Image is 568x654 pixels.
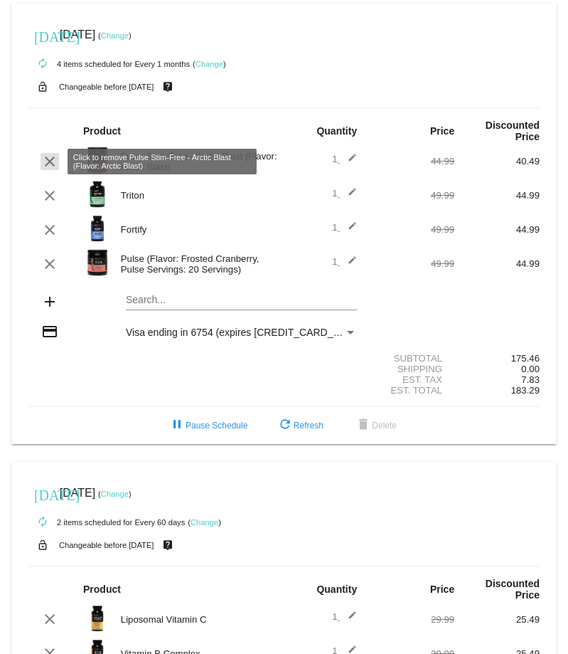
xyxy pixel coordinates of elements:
mat-icon: clear [41,187,58,204]
div: Shipping [369,364,454,374]
strong: Quantity [316,125,357,137]
div: Subtotal [369,353,454,364]
small: ( ) [98,490,132,498]
div: 44.99 [454,224,540,235]
a: Change [101,490,129,498]
span: 7.83 [521,374,540,385]
mat-icon: clear [41,611,58,628]
mat-icon: clear [41,255,58,273]
mat-select: Payment Method [126,327,357,338]
mat-icon: edit [340,153,357,170]
img: PulseSF-20S-Arctic-Blast-1000x1000-Transp-Roman-Berezecky.png [83,146,112,174]
span: 1 [332,256,357,267]
span: Delete [355,421,397,431]
span: 1 [332,611,357,622]
button: Delete [343,413,408,438]
mat-icon: add [41,293,58,310]
mat-icon: live_help [159,536,176,554]
div: Pulse (Flavor: Frosted Cranberry, Pulse Servings: 20 Servings) [114,253,284,275]
div: 49.99 [369,190,454,201]
small: 4 items scheduled for Every 1 months [28,60,190,68]
mat-icon: edit [340,221,357,238]
img: Image-1-Carousel-Triton-Transp.png [83,180,112,209]
div: Est. Tax [369,374,454,385]
a: Change [101,31,129,40]
small: 2 items scheduled for Every 60 days [28,518,185,527]
small: ( ) [188,518,221,527]
mat-icon: autorenew [34,514,51,531]
mat-icon: delete [355,417,372,434]
small: ( ) [98,31,132,40]
div: Est. Total [369,385,454,396]
mat-icon: refresh [277,417,294,434]
mat-icon: edit [340,187,357,204]
span: 1 [332,222,357,233]
strong: Quantity [316,584,357,595]
mat-icon: live_help [159,78,176,96]
div: Fortify [114,224,284,235]
mat-icon: edit [340,255,357,273]
a: Change [195,60,223,68]
mat-icon: autorenew [34,56,51,73]
div: 44.99 [454,190,540,201]
span: 1 [332,188,357,199]
mat-icon: edit [340,611,357,628]
div: Triton [114,190,284,201]
mat-icon: pause [168,417,186,434]
div: 25.49 [454,614,540,625]
img: Image-1-Carousel-Vitamin-C-Photoshoped-1000x1000-1.png [83,604,112,633]
span: 183.29 [511,385,540,396]
span: 0.00 [521,364,540,374]
small: ( ) [193,60,226,68]
small: Changeable before [DATE] [59,541,154,549]
span: Visa ending in 6754 (expires [CREDIT_CARD_DATA]) [126,327,364,338]
mat-icon: lock_open [34,536,51,554]
strong: Price [430,584,454,595]
img: Image-1-Carousel-Fortify-Transp.png [83,214,112,243]
div: Liposomal Vitamin C [114,614,284,625]
a: Change [191,518,218,527]
img: Image-1-Carousel-Pulse-20S-Frosted-Cranberry-Transp.png [83,248,112,277]
div: 40.49 [454,156,540,167]
mat-icon: lock_open [34,78,51,96]
mat-icon: clear [41,221,58,238]
div: 29.99 [369,614,454,625]
button: Pause Schedule [157,413,259,438]
div: 49.99 [369,258,454,269]
span: Pause Schedule [168,421,247,431]
strong: Discounted Price [486,120,540,142]
mat-icon: [DATE] [34,27,51,44]
mat-icon: credit_card [41,323,58,340]
small: Changeable before [DATE] [59,83,154,91]
span: 1 [332,154,357,164]
button: Refresh [265,413,335,438]
div: 49.99 [369,224,454,235]
strong: Discounted Price [486,578,540,601]
mat-icon: [DATE] [34,485,51,502]
span: Refresh [277,421,323,431]
div: 44.99 [454,258,540,269]
div: 175.46 [454,353,540,364]
strong: Price [430,125,454,137]
input: Search... [126,295,357,306]
mat-icon: clear [41,153,58,170]
strong: Product [83,125,121,137]
strong: Product [83,584,121,595]
div: Pulse Stim-Free - Arctic Blast (Flavor: Arctic Blast) [114,151,284,172]
div: 44.99 [369,156,454,167]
